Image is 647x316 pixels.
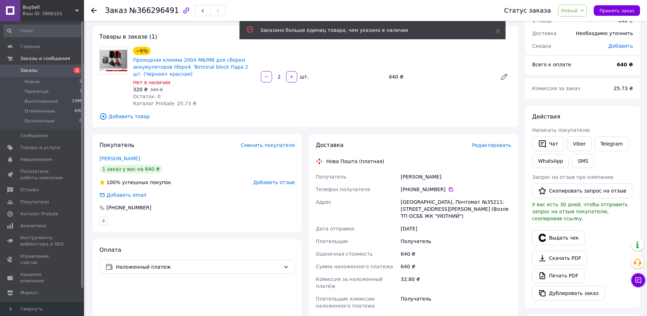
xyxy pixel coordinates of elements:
[99,191,147,199] div: Добавить email
[316,142,343,148] span: Доставка
[106,204,152,211] div: [PHONE_NUMBER]
[399,222,513,235] div: [DATE]
[4,25,83,37] input: Поиск
[133,57,248,77] a: Проходная клемма 200A M6/M8 для сборки аккумуляторов lifepo4. Terminal block Пара 2 шт. (Черная+ ...
[532,31,556,36] span: Доставка
[23,4,75,11] span: BuySell
[99,179,171,186] div: успешных покупок
[99,247,121,253] span: Оплата
[532,43,551,49] span: Скидка
[532,127,590,133] span: Написать покупателю
[79,118,82,124] span: 0
[99,165,162,173] div: 1 заказ у вас на 640 ₴
[316,238,348,244] span: Плательщик
[399,293,513,312] div: Получатель
[567,136,591,151] a: Viber
[316,251,373,257] span: Оценочная стоимость
[399,248,513,260] div: 640 ₴
[617,62,633,67] b: 640 ₴
[532,113,560,120] span: Действия
[79,79,82,85] span: 2
[72,98,82,105] span: 2398
[20,211,58,217] span: Каталог ProSale
[99,156,140,161] a: [PERSON_NAME]
[74,67,81,73] span: 1
[631,273,645,287] button: Чат с покупателем
[133,101,196,106] span: Каталог ProSale: 25.73 ₴
[532,183,632,198] button: Скопировать запрос на отзыв
[399,170,513,183] div: [PERSON_NAME]
[532,174,614,180] span: Запрос на отзыв про компанию
[133,47,151,55] div: −6%
[20,55,70,62] span: Заказы и сообщения
[399,273,513,293] div: 32.80 ₴
[594,136,629,151] a: Telegram
[106,191,147,199] div: Добавить email
[532,62,571,67] span: Всего к оплате
[316,187,370,192] span: Телефон получателя
[532,268,584,283] a: Печать PDF
[532,136,564,151] button: Чат
[401,186,511,193] div: [PHONE_NUMBER]
[241,142,295,148] span: Сменить покупателя
[260,27,478,34] div: Заказано больше единиц товара, чем указано в наличии
[316,226,354,231] span: Дата отправки
[129,6,179,15] span: №366296491
[316,199,331,205] span: Адрес
[100,50,127,71] img: Проходная клемма 200A M6/M8 для сборки аккумуляторов lifepo4. Terminal block Пара 2 шт. (Черная+ ...
[504,7,551,14] div: Статус заказа
[608,43,633,49] span: Добавить
[20,144,60,151] span: Товары и услуги
[20,271,65,284] span: Кошелек компании
[594,5,640,16] button: Принять заказ
[133,94,161,99] span: Остаток: 0
[25,118,55,124] span: Оплаченные
[561,8,578,13] span: Новый
[316,276,383,289] span: Комиссия за наложенный платёж
[497,70,511,84] a: Редактировать
[399,235,513,248] div: Получатель
[532,286,605,301] button: Дублировать заказ
[614,86,633,91] span: 25.73 ₴
[106,180,120,185] span: 100%
[99,142,134,148] span: Покупатель
[399,260,513,273] div: 640 ₴
[572,154,594,168] button: SMS
[532,202,628,221] span: У вас есть 30 дней, чтобы отправить запрос на отзыв покупателю, скопировав ссылку.
[472,142,511,148] span: Редактировать
[105,6,127,15] span: Заказ
[386,72,494,82] div: 640 ₴
[20,253,65,266] span: Управление сайтом
[99,113,511,120] span: Добавить товар
[20,168,65,181] span: Показатели работы компании
[20,290,38,296] span: Маркет
[316,264,393,269] span: Сумма наложенного платежа
[20,235,65,247] span: Инструменты вебмастера и SEO
[20,67,37,74] span: Заказы
[572,26,637,41] div: Необходимо уточнить
[316,174,346,180] span: Получатель
[20,156,52,163] span: Уведомления
[25,88,49,95] span: Принятые
[20,187,39,193] span: Отзывы
[116,263,280,271] span: Наложенный платеж
[75,108,82,114] span: 630
[532,154,569,168] a: WhatsApp
[532,230,585,245] button: Выдать чек
[20,43,40,50] span: Главная
[20,133,48,139] span: Сообщения
[599,8,634,13] span: Принять заказ
[20,223,46,229] span: Аналитика
[532,86,580,91] span: Комиссия за заказ
[99,33,157,40] span: Товары в заказе (1)
[253,180,295,185] span: Добавить отзыв
[325,158,386,165] div: Нова Пошта (платная)
[532,251,587,265] a: Скачать PDF
[150,87,163,92] span: 340 ₴
[298,73,309,80] div: шт.
[91,7,97,14] div: Вернуться назад
[25,108,55,114] span: Отмененные
[316,296,375,309] span: Плательщик комиссии наложенного платежа
[133,87,148,92] span: 320 ₴
[79,88,82,95] span: 7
